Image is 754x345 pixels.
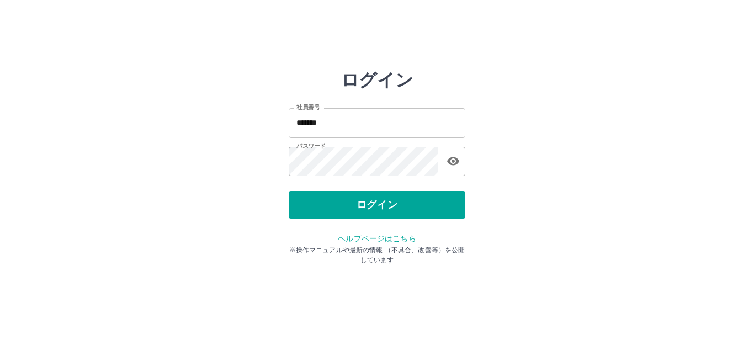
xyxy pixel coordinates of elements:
h2: ログイン [341,70,413,91]
a: ヘルプページはこちら [338,234,416,243]
button: ログイン [289,191,465,219]
label: 社員番号 [296,103,320,112]
label: パスワード [296,142,326,150]
p: ※操作マニュアルや最新の情報 （不具合、改善等）を公開しています [289,245,465,265]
